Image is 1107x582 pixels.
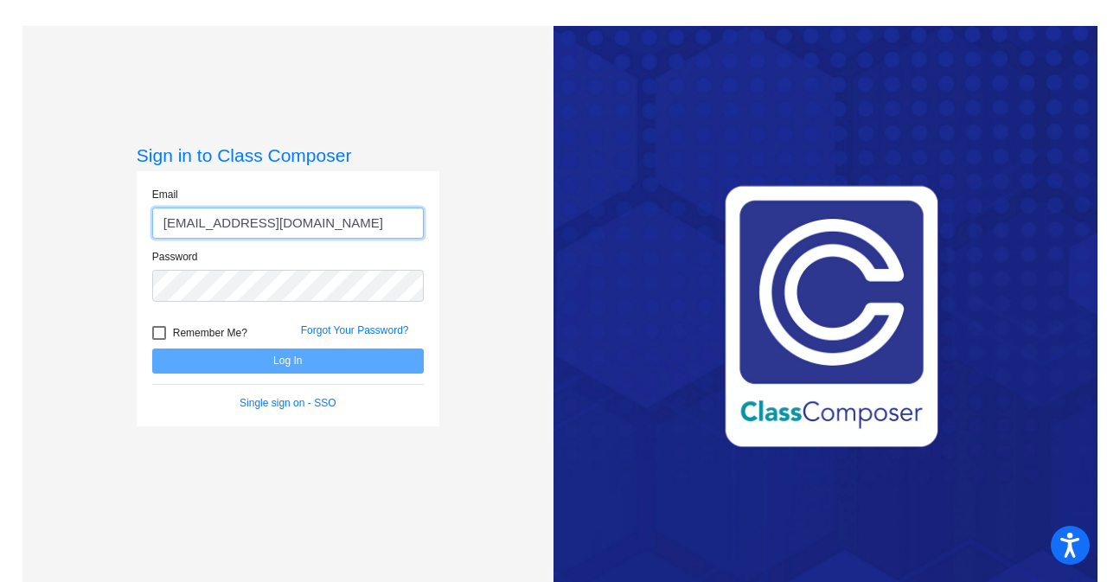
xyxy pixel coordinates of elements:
button: Log In [152,349,424,374]
span: Remember Me? [173,323,247,343]
a: Single sign on - SSO [240,397,336,409]
a: Forgot Your Password? [301,324,409,336]
label: Email [152,187,178,202]
label: Password [152,249,198,265]
h3: Sign in to Class Composer [137,144,439,166]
